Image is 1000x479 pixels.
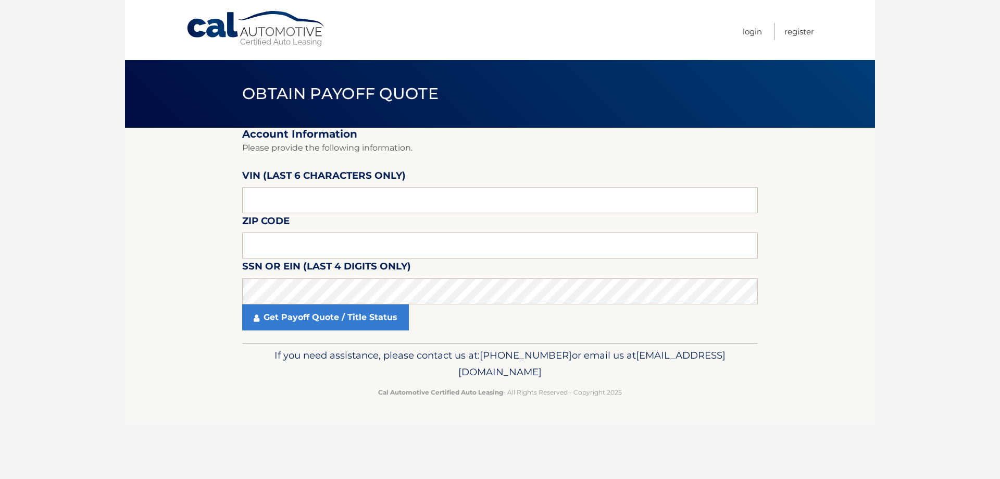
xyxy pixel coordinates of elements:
a: Cal Automotive [186,10,327,47]
label: SSN or EIN (last 4 digits only) [242,259,411,278]
p: Please provide the following information. [242,141,758,155]
strong: Cal Automotive Certified Auto Leasing [378,388,503,396]
p: If you need assistance, please contact us at: or email us at [249,347,751,380]
a: Register [784,23,814,40]
span: Obtain Payoff Quote [242,84,439,103]
span: [PHONE_NUMBER] [480,349,572,361]
h2: Account Information [242,128,758,141]
label: Zip Code [242,213,290,232]
a: Get Payoff Quote / Title Status [242,304,409,330]
a: Login [743,23,762,40]
label: VIN (last 6 characters only) [242,168,406,187]
p: - All Rights Reserved - Copyright 2025 [249,387,751,398]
